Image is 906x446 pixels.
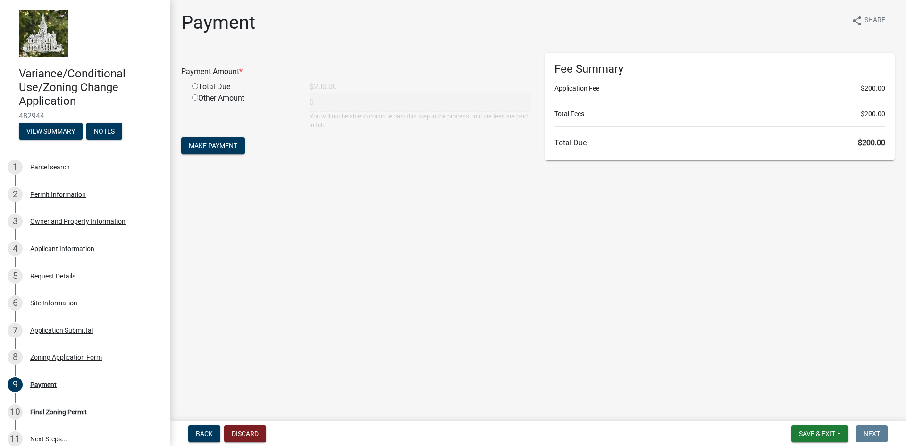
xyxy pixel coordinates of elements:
[19,128,83,136] wm-modal-confirm: Summary
[851,15,863,26] i: share
[196,430,213,438] span: Back
[8,214,23,229] div: 3
[554,84,885,93] li: Application Fee
[188,425,220,442] button: Back
[30,354,102,361] div: Zoning Application Form
[8,377,23,392] div: 9
[19,10,68,57] img: Marshall County, Iowa
[19,123,83,140] button: View Summary
[86,128,122,136] wm-modal-confirm: Notes
[86,123,122,140] button: Notes
[30,327,93,334] div: Application Submittal
[864,430,880,438] span: Next
[8,323,23,338] div: 7
[8,187,23,202] div: 2
[30,218,126,225] div: Owner and Property Information
[189,142,237,150] span: Make Payment
[30,381,57,388] div: Payment
[30,273,75,279] div: Request Details
[844,11,893,30] button: shareShare
[185,81,302,93] div: Total Due
[8,160,23,175] div: 1
[554,109,885,119] li: Total Fees
[30,164,70,170] div: Parcel search
[8,404,23,420] div: 10
[8,350,23,365] div: 8
[181,11,255,34] h1: Payment
[856,425,888,442] button: Next
[554,62,885,76] h6: Fee Summary
[19,67,162,108] h4: Variance/Conditional Use/Zoning Change Application
[30,300,77,306] div: Site Information
[30,409,87,415] div: Final Zoning Permit
[8,241,23,256] div: 4
[30,191,86,198] div: Permit Information
[861,84,885,93] span: $200.00
[554,138,885,147] h6: Total Due
[185,93,302,130] div: Other Amount
[30,245,94,252] div: Applicant Information
[861,109,885,119] span: $200.00
[864,15,885,26] span: Share
[858,138,885,147] span: $200.00
[791,425,848,442] button: Save & Exit
[8,295,23,311] div: 6
[19,111,151,120] span: 482944
[224,425,266,442] button: Discard
[174,66,538,77] div: Payment Amount
[8,269,23,284] div: 5
[181,137,245,154] button: Make Payment
[799,430,835,438] span: Save & Exit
